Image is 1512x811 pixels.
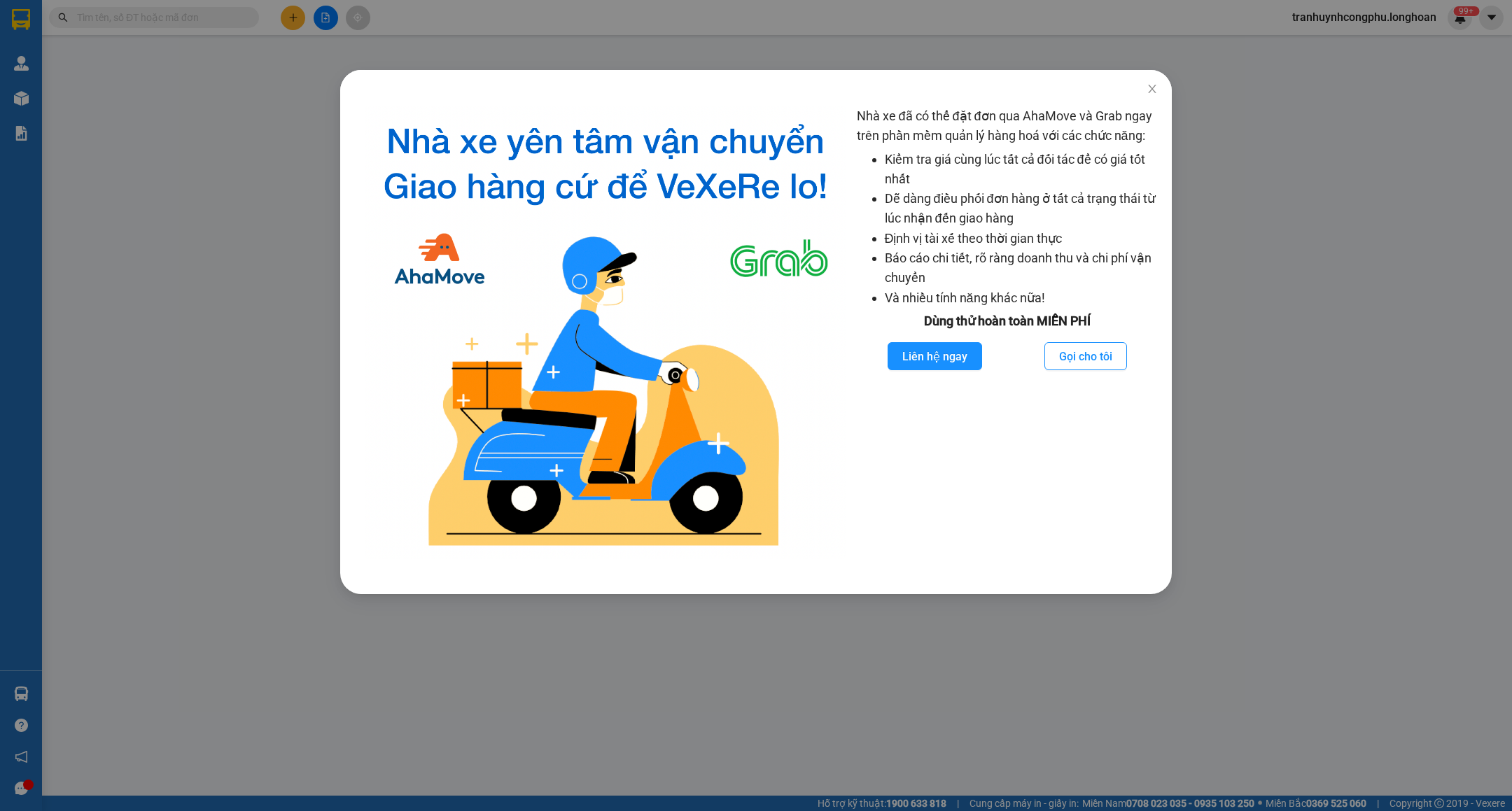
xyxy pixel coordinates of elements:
[1133,70,1172,109] button: Close
[885,189,1158,229] li: Dễ dàng điều phối đơn hàng ở tất cả trạng thái từ lúc nhận đến giao hàng
[857,106,1158,559] div: Nhà xe đã có thể đặt đơn qua AhaMove và Grab ngay trên phần mềm quản lý hàng hoá với các chức năng:
[885,288,1158,308] li: Và nhiều tính năng khác nữa!
[885,248,1158,288] li: Báo cáo chi tiết, rõ ràng doanh thu và chi phí vận chuyển
[1059,348,1112,365] span: Gọi cho tôi
[888,342,982,370] button: Liên hệ ngay
[885,229,1158,248] li: Định vị tài xế theo thời gian thực
[1044,342,1127,370] button: Gọi cho tôi
[365,106,846,559] img: logo
[1147,83,1158,94] span: close
[902,348,967,365] span: Liên hệ ngay
[885,150,1158,190] li: Kiểm tra giá cùng lúc tất cả đối tác để có giá tốt nhất
[857,311,1158,331] div: Dùng thử hoàn toàn MIỄN PHÍ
